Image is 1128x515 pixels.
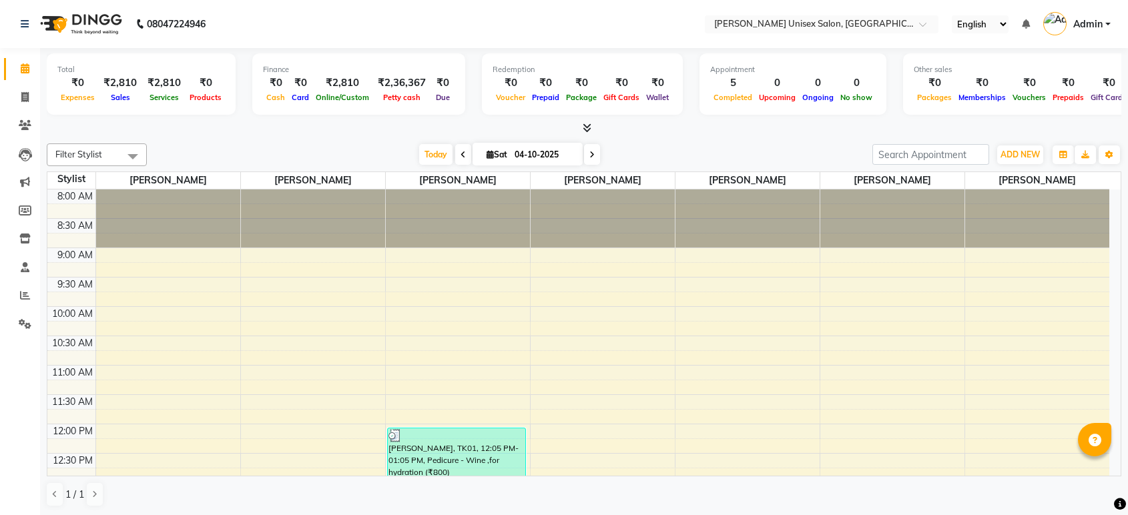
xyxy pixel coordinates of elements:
div: 12:00 PM [50,424,95,438]
span: [PERSON_NAME] [820,172,964,189]
span: Filter Stylist [55,149,102,159]
span: Vouchers [1009,93,1049,102]
input: Search Appointment [872,144,989,165]
div: Stylist [47,172,95,186]
div: ₹0 [288,75,312,91]
img: logo [34,5,125,43]
span: Admin [1073,17,1103,31]
div: 0 [799,75,837,91]
div: ₹0 [955,75,1009,91]
div: ₹0 [1049,75,1087,91]
input: 2025-10-04 [511,145,577,165]
span: Online/Custom [312,93,372,102]
div: 0 [756,75,799,91]
b: 08047224946 [147,5,206,43]
button: ADD NEW [997,145,1043,164]
span: [PERSON_NAME] [531,172,675,189]
span: [PERSON_NAME] [675,172,820,189]
div: 9:00 AM [55,248,95,262]
div: 10:00 AM [49,307,95,321]
div: Appointment [710,64,876,75]
span: No show [837,93,876,102]
span: Today [419,144,453,165]
div: ₹0 [57,75,98,91]
div: Finance [263,64,455,75]
span: Wallet [643,93,672,102]
img: Admin [1043,12,1067,35]
span: Package [563,93,600,102]
div: ₹0 [186,75,225,91]
span: [PERSON_NAME] [96,172,240,189]
span: Products [186,93,225,102]
span: Voucher [493,93,529,102]
span: Packages [914,93,955,102]
div: ₹0 [529,75,563,91]
span: 1 / 1 [65,488,84,502]
div: 12:30 PM [50,454,95,468]
span: [PERSON_NAME] [386,172,530,189]
span: [PERSON_NAME] [965,172,1110,189]
div: ₹2,36,367 [372,75,431,91]
div: ₹0 [493,75,529,91]
span: Gift Cards [600,93,643,102]
span: Petty cash [380,93,424,102]
span: Upcoming [756,93,799,102]
span: Memberships [955,93,1009,102]
div: 0 [837,75,876,91]
div: 11:30 AM [49,395,95,409]
div: ₹2,810 [142,75,186,91]
iframe: chat widget [1072,462,1115,502]
div: ₹0 [914,75,955,91]
div: 8:00 AM [55,189,95,203]
span: Prepaids [1049,93,1087,102]
span: ADD NEW [1001,149,1040,159]
span: Sat [483,149,511,159]
div: 10:30 AM [49,336,95,350]
span: Prepaid [529,93,563,102]
div: 9:30 AM [55,278,95,292]
span: Due [433,93,453,102]
div: 11:00 AM [49,366,95,380]
div: ₹0 [600,75,643,91]
div: ₹2,810 [98,75,142,91]
div: 8:30 AM [55,219,95,233]
span: Card [288,93,312,102]
div: ₹0 [643,75,672,91]
div: ₹2,810 [312,75,372,91]
div: Total [57,64,225,75]
span: Sales [107,93,133,102]
span: Ongoing [799,93,837,102]
span: Expenses [57,93,98,102]
div: Redemption [493,64,672,75]
div: ₹0 [1009,75,1049,91]
span: Completed [710,93,756,102]
div: 5 [710,75,756,91]
span: Cash [263,93,288,102]
span: [PERSON_NAME] [241,172,385,189]
div: ₹0 [263,75,288,91]
div: ₹0 [563,75,600,91]
div: [PERSON_NAME], TK01, 12:05 PM-01:05 PM, Pedicure - Wine ,for hydration (₹800) [388,428,526,485]
span: Services [146,93,182,102]
div: ₹0 [431,75,455,91]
